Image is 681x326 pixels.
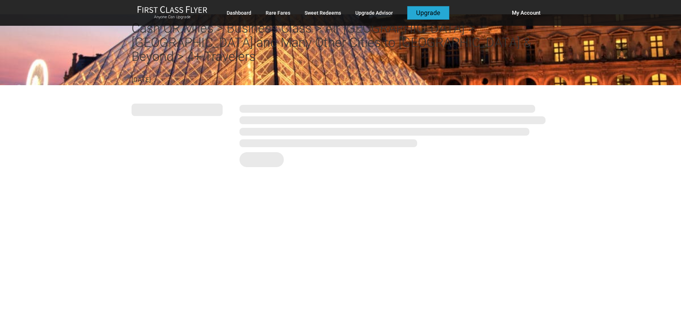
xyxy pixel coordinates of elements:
a: Rare Fares [266,6,290,19]
img: summary.svg [132,94,550,172]
time: [DATE] [132,76,151,83]
h2: Cash OR Miles > Business Class > Air [GEOGRAPHIC_DATA] > [GEOGRAPHIC_DATA] and Many Other Cities ... [132,21,550,64]
a: Sweet Redeems [305,6,341,19]
a: Dashboard [227,6,251,19]
span: My Account [512,9,541,17]
button: My Account [512,9,544,17]
img: First Class Flyer [137,6,207,13]
a: Upgrade Advisor [355,6,393,19]
small: Anyone Can Upgrade [137,15,207,20]
a: Upgrade [407,6,449,20]
a: First Class FlyerAnyone Can Upgrade [137,6,207,20]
